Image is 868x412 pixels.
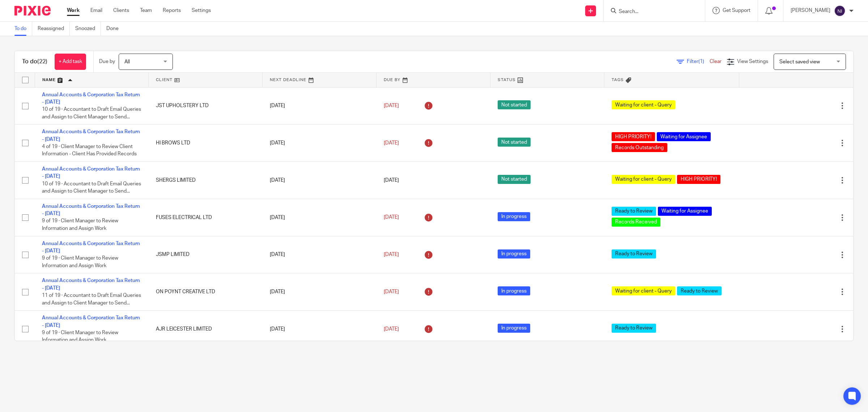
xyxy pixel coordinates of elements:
[612,218,660,227] span: Records Received
[38,22,70,36] a: Reassigned
[42,330,118,343] span: 9 of 19 · Client Manager to Review Information and Assign Work
[263,162,376,199] td: [DATE]
[612,207,656,216] span: Ready to Review
[42,167,140,179] a: Annual Accounts & Corporation Tax Return - [DATE]
[618,9,683,15] input: Search
[612,143,667,152] span: Records Outstanding
[42,241,140,253] a: Annual Accounts & Corporation Tax Return - [DATE]
[384,178,399,183] span: [DATE]
[55,54,86,70] a: + Add task
[384,140,399,146] span: [DATE]
[658,207,712,216] span: Waiting for Assignee
[42,256,118,269] span: 9 of 19 · Client Manager to Review Information and Assign Work
[42,129,140,142] a: Annual Accounts & Corporation Tax Return - [DATE]
[710,59,722,64] a: Clear
[42,181,141,194] span: 10 of 19 · Accountant to Draft Email Queries and Assign to Client Manager to Send...
[149,125,263,162] td: HI BROWS LTD
[498,286,530,295] span: In progress
[42,293,141,306] span: 11 of 19 · Accountant to Draft Email Queries and Assign to Client Manager to Send...
[498,324,530,333] span: In progress
[42,144,137,157] span: 4 of 19 · Client Manager to Review Client Information - Client Has Provided Records
[723,8,750,13] span: Get Support
[498,249,530,258] span: In progress
[75,22,101,36] a: Snoozed
[42,315,140,328] a: Annual Accounts & Corporation Tax Return - [DATE]
[149,199,263,236] td: FUSES ELECTRICAL LTD
[263,236,376,273] td: [DATE]
[42,204,140,216] a: Annual Accounts & Corporation Tax Return - [DATE]
[498,100,531,109] span: Not started
[384,327,399,332] span: [DATE]
[612,78,624,82] span: Tags
[22,58,47,66] h1: To do
[99,58,115,65] p: Due by
[657,132,711,141] span: Waiting for Assignee
[192,7,211,14] a: Settings
[612,132,655,141] span: HIGH PRIORITY!
[384,289,399,294] span: [DATE]
[263,311,376,348] td: [DATE]
[149,162,263,199] td: SHERGS LIMITED
[42,278,140,290] a: Annual Accounts & Corporation Tax Return - [DATE]
[42,219,118,231] span: 9 of 19 · Client Manager to Review Information and Assign Work
[67,7,80,14] a: Work
[263,87,376,125] td: [DATE]
[90,7,102,14] a: Email
[42,92,140,105] a: Annual Accounts & Corporation Tax Return - [DATE]
[677,175,720,184] span: HIGH PRIORITY!
[149,311,263,348] td: AJR LEICESTER LIMITED
[498,212,530,221] span: In progress
[149,236,263,273] td: JSMP LIMITED
[498,175,531,184] span: Not started
[263,125,376,162] td: [DATE]
[677,286,722,295] span: Ready to Review
[498,138,531,147] span: Not started
[612,286,675,295] span: Waiting for client - Query
[612,175,675,184] span: Waiting for client - Query
[42,107,141,119] span: 10 of 19 · Accountant to Draft Email Queries and Assign to Client Manager to Send...
[612,324,656,333] span: Ready to Review
[834,5,846,17] img: svg%3E
[140,7,152,14] a: Team
[149,87,263,125] td: JST UPHOLSTERY LTD
[612,100,675,109] span: Waiting for client - Query
[263,199,376,236] td: [DATE]
[106,22,124,36] a: Done
[124,59,130,64] span: All
[791,7,830,14] p: [PERSON_NAME]
[149,273,263,311] td: ON POYNT CREATIVE LTD
[384,215,399,220] span: [DATE]
[687,59,710,64] span: Filter
[37,59,47,64] span: (22)
[612,249,656,258] span: Ready to Review
[263,273,376,311] td: [DATE]
[14,22,32,36] a: To do
[779,59,820,64] span: Select saved view
[698,59,704,64] span: (1)
[163,7,181,14] a: Reports
[113,7,129,14] a: Clients
[737,59,768,64] span: View Settings
[384,252,399,257] span: [DATE]
[14,6,51,16] img: Pixie
[384,103,399,108] span: [DATE]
